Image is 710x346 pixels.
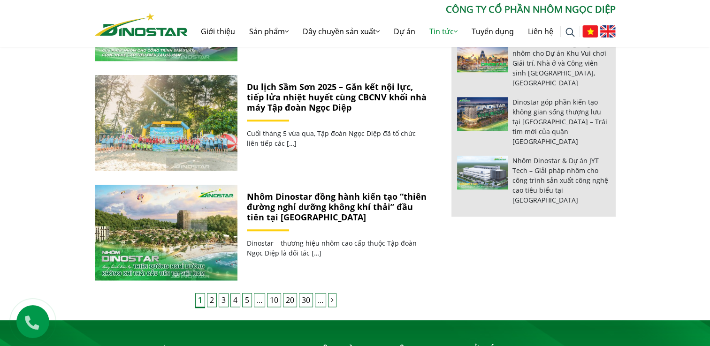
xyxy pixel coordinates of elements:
[267,293,281,307] a: 10
[296,16,387,46] a: Dây chuyền sản xuất
[207,293,217,307] a: 2
[195,293,205,308] span: 1
[188,2,616,16] p: CÔNG TY CỔ PHẦN NHÔM NGỌC DIỆP
[465,16,521,46] a: Tuyển dụng
[247,191,427,222] a: Nhôm Dinostar đồng hành kiến tạo “thiên đường nghỉ dưỡng không khí thải” đầu tiên tại [GEOGRAPHIC...
[247,81,427,113] a: Du lịch Sầm Sơn 2025 – Gắn kết nội lực, tiếp lửa nhiệt huyết cùng CBCNV khối nhà máy Tập đoàn Ngọ...
[95,75,237,171] a: Du lịch Sầm Sơn 2025 – Gắn kết nội lực, tiếp lửa nhiệt huyết cùng CBCNV khối nhà máy Tập đoàn Ngọ...
[457,97,508,131] img: Dinostar góp phần kiến tạo không gian sống thượng lưu tại Skyline Westlake – Trái tim mới của quậ...
[219,293,229,307] a: 3
[600,25,616,38] img: English
[95,13,188,36] img: Nhôm Dinostar
[422,16,465,46] a: Tin tức
[521,16,560,46] a: Liên hệ
[457,156,508,189] img: Nhôm Dinostar & Dự án JYT Tech – Giải pháp nhôm cho công trình sản xuất công nghệ cao tiêu biểu t...
[95,185,237,280] a: Nhôm Dinostar đồng hành kiến tạo “thiên đường nghỉ dưỡng không khí thải” đầu tiên tại Việt Nam
[94,185,237,280] img: Nhôm Dinostar đồng hành kiến tạo “thiên đường nghỉ dưỡng không khí thải” đầu tiên tại Việt Nam
[254,293,265,307] span: ...
[512,156,608,204] a: Nhôm Dinostar & Dự án JYT Tech – Giải pháp nhôm cho công trình sản xuất công nghệ cao tiêu biểu t...
[247,238,428,258] p: Dinostar – thương hiệu nhôm cao cấp thuộc Tập đoàn Ngọc Diệp là đối tác […]
[512,98,607,146] a: Dinostar góp phần kiến tạo không gian sống thượng lưu tại [GEOGRAPHIC_DATA] – Trái tim mới của qu...
[242,16,296,46] a: Sản phẩm
[299,293,313,307] a: 30
[565,28,575,37] img: search
[328,293,336,307] a: Trang sau
[247,128,428,148] p: Cuối tháng 5 vừa qua, Tập đoàn Ngọc Diệp đã tổ chức liên tiếp các […]
[94,75,237,171] img: Du lịch Sầm Sơn 2025 – Gắn kết nội lực, tiếp lửa nhiệt huyết cùng CBCNV khối nhà máy Tập đoàn Ngọ...
[512,39,606,87] a: Dinostar – Nhà cung ứng nhôm cho Dự án Khu Vui chơi Giải trí, Nhà ở và Công viên sinh [GEOGRAPHIC...
[387,16,422,46] a: Dự án
[242,293,252,307] a: 5
[315,293,326,307] span: ...
[457,38,508,72] img: Dinostar – Nhà cung ứng nhôm cho Dự án Khu Vui chơi Giải trí, Nhà ở và Công viên sinh thái đảo Vũ...
[230,293,240,307] a: 4
[194,16,242,46] a: Giới thiệu
[582,25,598,38] img: Tiếng Việt
[283,293,297,307] a: 20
